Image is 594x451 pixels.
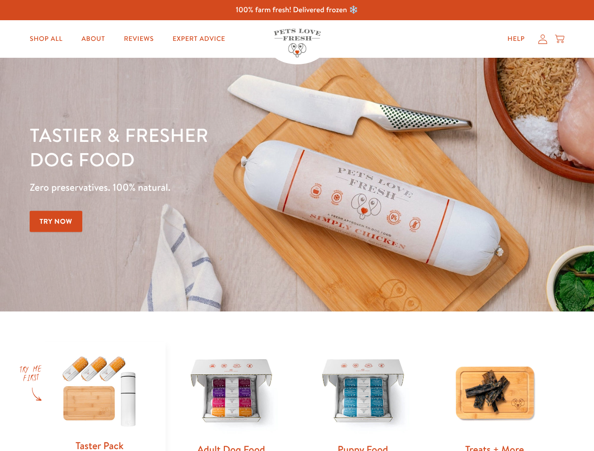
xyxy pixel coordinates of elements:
a: Reviews [116,30,161,48]
a: About [74,30,112,48]
h1: Tastier & fresher dog food [30,123,386,171]
p: Zero preservatives. 100% natural. [30,179,386,196]
a: Help [500,30,532,48]
img: Pets Love Fresh [274,29,321,57]
a: Expert Advice [165,30,233,48]
a: Try Now [30,211,82,232]
a: Shop All [22,30,70,48]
